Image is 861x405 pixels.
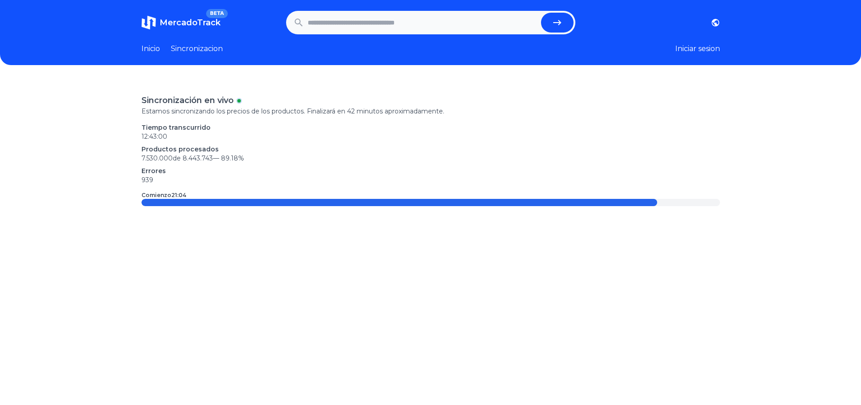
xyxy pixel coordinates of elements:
[141,15,156,30] img: MercadoTrack
[675,43,720,54] button: Iniciar sesion
[141,94,234,107] p: Sincronización en vivo
[141,132,167,141] time: 12:43:00
[171,43,223,54] a: Sincronizacion
[141,154,720,163] p: 7.530.000 de 8.443.743 —
[221,154,244,162] span: 89.18 %
[141,43,160,54] a: Inicio
[141,107,720,116] p: Estamos sincronizando los precios de los productos. Finalizará en 42 minutos aproximadamente.
[141,192,186,199] p: Comienzo
[141,166,720,175] p: Errores
[206,9,227,18] span: BETA
[160,18,221,28] span: MercadoTrack
[141,175,720,184] p: 939
[141,15,221,30] a: MercadoTrackBETA
[141,123,720,132] p: Tiempo transcurrido
[171,192,186,198] time: 21:04
[141,145,720,154] p: Productos procesados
